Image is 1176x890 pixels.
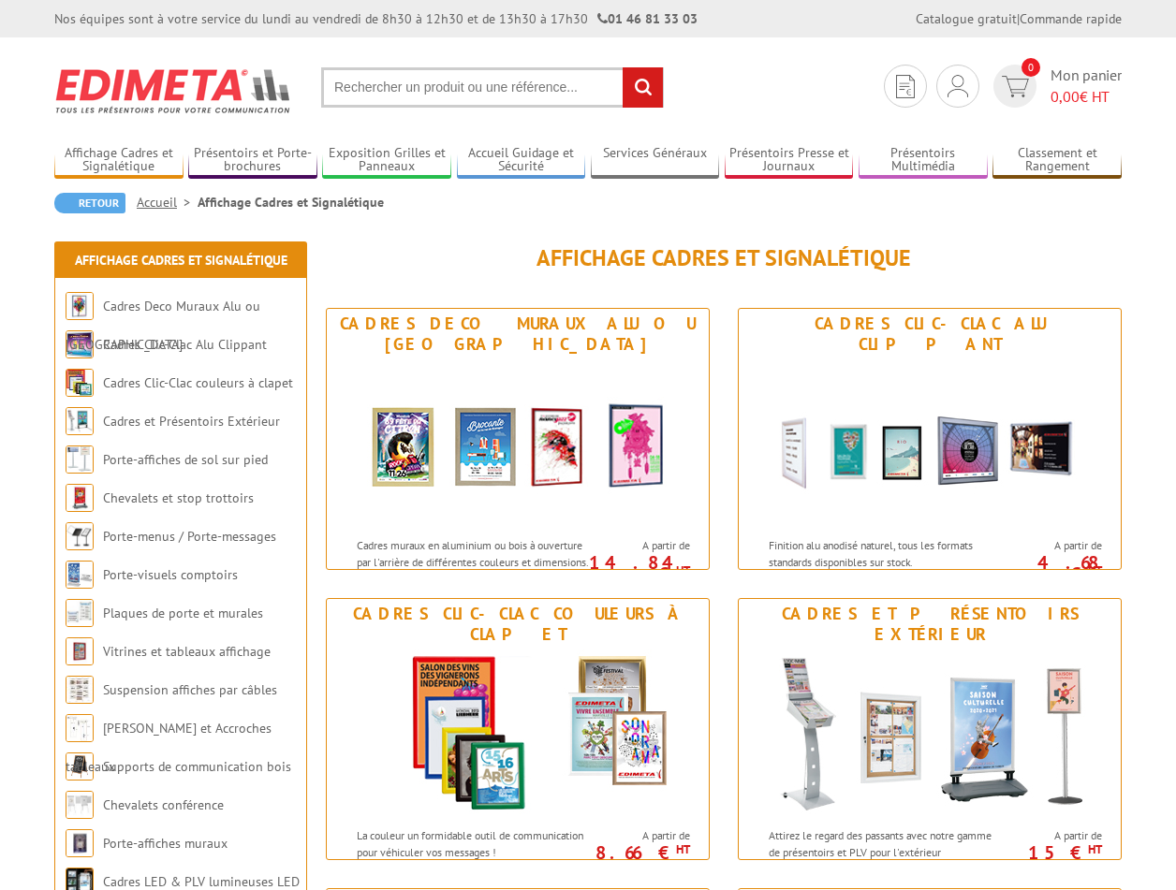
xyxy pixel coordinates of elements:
a: Exposition Grilles et Panneaux [322,145,451,176]
div: Cadres Clic-Clac couleurs à clapet [331,604,704,645]
p: 14.84 € [585,557,690,579]
a: Présentoirs et Porte-brochures [188,145,317,176]
a: Cadres LED & PLV lumineuses LED [103,873,300,890]
a: Classement et Rangement [992,145,1122,176]
a: Porte-menus / Porte-messages [103,528,276,545]
p: La couleur un formidable outil de communication pour véhiculer vos messages ! [357,827,589,859]
img: Porte-menus / Porte-messages [66,522,94,550]
img: Plaques de porte et murales [66,599,94,627]
span: 0,00 [1051,87,1080,106]
img: devis rapide [896,75,915,98]
img: devis rapide [948,75,968,97]
span: 0 [1022,58,1040,77]
img: Porte-affiches de sol sur pied [66,445,94,474]
a: Commande rapide [1020,10,1122,27]
a: Chevalets conférence [103,796,224,813]
img: Chevalets conférence [66,791,94,819]
p: 4.68 € [997,557,1102,579]
a: Affichage Cadres et Signalétique [75,252,287,269]
img: devis rapide [1002,76,1029,97]
a: Vitrines et tableaux affichage [103,643,271,660]
p: 15 € [997,847,1102,858]
img: Edimeta [54,56,293,125]
li: Affichage Cadres et Signalétique [198,193,384,212]
a: Services Généraux [591,145,720,176]
a: Catalogue gratuit [916,10,1017,27]
p: Attirez le regard des passants avec notre gamme de présentoirs et PLV pour l'extérieur [769,827,1001,859]
sup: HT [676,562,690,578]
a: Retour [54,193,125,213]
img: Cadres Clic-Clac Alu Clippant [757,359,1103,528]
p: 8.66 € [585,847,690,858]
sup: HT [1088,841,1102,857]
a: Accueil [137,194,198,211]
img: Cadres Deco Muraux Alu ou Bois [345,359,691,528]
input: rechercher [623,67,663,108]
a: Porte-affiches muraux [103,835,228,852]
a: Porte-affiches de sol sur pied [103,451,268,468]
img: Cadres et Présentoirs Extérieur [757,649,1103,818]
a: Présentoirs Multimédia [859,145,988,176]
div: | [916,9,1122,28]
span: A partir de [1007,828,1102,843]
img: Cadres Deco Muraux Alu ou Bois [66,292,94,320]
div: Cadres Clic-Clac Alu Clippant [743,314,1116,355]
img: Cadres Clic-Clac couleurs à clapet [345,649,691,818]
img: Cadres et Présentoirs Extérieur [66,407,94,435]
div: Cadres et Présentoirs Extérieur [743,604,1116,645]
span: Mon panier [1051,65,1122,108]
a: devis rapide 0 Mon panier 0,00€ HT [989,65,1122,108]
a: Cadres Deco Muraux Alu ou [GEOGRAPHIC_DATA] [66,298,260,353]
input: Rechercher un produit ou une référence... [321,67,664,108]
img: Cadres Clic-Clac couleurs à clapet [66,369,94,397]
img: Porte-affiches muraux [66,829,94,857]
a: [PERSON_NAME] et Accroches tableaux [66,720,272,775]
a: Présentoirs Presse et Journaux [725,145,854,176]
div: Nos équipes sont à votre service du lundi au vendredi de 8h30 à 12h30 et de 13h30 à 17h30 [54,9,698,28]
a: Cadres Clic-Clac couleurs à clapet [103,374,293,391]
a: Chevalets et stop trottoirs [103,489,254,506]
a: Cadres et Présentoirs Extérieur Cadres et Présentoirs Extérieur Attirez le regard des passants av... [738,598,1122,860]
p: Cadres muraux en aluminium ou bois à ouverture par l'arrière de différentes couleurs et dimension... [357,537,589,602]
a: Plaques de porte et murales [103,605,263,621]
span: A partir de [595,538,690,553]
img: Cimaises et Accroches tableaux [66,714,94,742]
img: Chevalets et stop trottoirs [66,484,94,512]
a: Supports de communication bois [103,758,291,775]
a: Porte-visuels comptoirs [103,566,238,583]
div: Cadres Deco Muraux Alu ou [GEOGRAPHIC_DATA] [331,314,704,355]
a: Cadres Clic-Clac couleurs à clapet Cadres Clic-Clac couleurs à clapet La couleur un formidable ou... [326,598,710,860]
sup: HT [1088,562,1102,578]
img: Porte-visuels comptoirs [66,561,94,589]
span: A partir de [1007,538,1102,553]
a: Affichage Cadres et Signalétique [54,145,184,176]
span: A partir de [595,828,690,843]
a: Cadres Clic-Clac Alu Clippant [103,336,267,353]
img: Suspension affiches par câbles [66,676,94,704]
a: Accueil Guidage et Sécurité [457,145,586,176]
p: Finition alu anodisé naturel, tous les formats standards disponibles sur stock. [769,537,1001,569]
a: Cadres Clic-Clac Alu Clippant Cadres Clic-Clac Alu Clippant Finition alu anodisé naturel, tous le... [738,308,1122,570]
span: € HT [1051,86,1122,108]
sup: HT [676,841,690,857]
a: Suspension affiches par câbles [103,681,277,698]
a: Cadres Deco Muraux Alu ou [GEOGRAPHIC_DATA] Cadres Deco Muraux Alu ou Bois Cadres muraux en alumi... [326,308,710,570]
a: Cadres et Présentoirs Extérieur [103,413,280,430]
h1: Affichage Cadres et Signalétique [326,246,1122,270]
img: Vitrines et tableaux affichage [66,637,94,665]
strong: 01 46 81 33 03 [597,10,698,27]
